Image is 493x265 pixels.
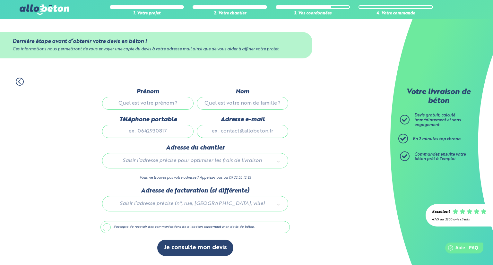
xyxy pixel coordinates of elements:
[102,97,194,110] input: Quel est votre prénom ?
[13,38,300,45] div: Dernière étape avant d’obtenir votre devis en béton !
[197,97,288,110] input: Quel est votre nom de famille ?
[157,240,233,256] button: Je consulte mon devis
[197,88,288,95] label: Nom
[13,47,300,52] div: Ces informations nous permettront de vous envoyer une copie du devis à votre adresse mail ainsi q...
[110,11,184,16] div: 1. Votre projet
[193,11,267,16] div: 2. Votre chantier
[102,116,194,123] label: Téléphone portable
[402,88,475,106] p: Votre livraison de béton
[102,144,288,151] label: Adresse du chantier
[102,88,194,95] label: Prénom
[436,240,486,258] iframe: Help widget launcher
[197,125,288,138] input: ex : contact@allobeton.fr
[109,157,281,165] a: Saisir l’adresse précise pour optimiser les frais de livraison
[20,4,69,15] img: allobéton
[102,175,288,181] p: Vous ne trouvez pas votre adresse ? Appelez-nous au 09 72 55 12 83
[111,157,273,165] span: Saisir l’adresse précise pour optimiser les frais de livraison
[414,152,466,161] span: Commandez ensuite votre béton prêt à l'emploi
[432,210,450,215] div: Excellent
[100,221,290,233] label: J'accepte de recevoir des communications de allobéton concernant mon devis de béton.
[359,11,433,16] div: 4. Votre commande
[276,11,350,16] div: 3. Vos coordonnées
[414,113,461,127] span: Devis gratuit, calculé immédiatement et sans engagement
[432,218,487,221] div: 4.7/5 sur 2300 avis clients
[102,125,194,138] input: ex : 0642930817
[197,116,288,123] label: Adresse e-mail
[413,137,461,141] span: En 2 minutes top chrono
